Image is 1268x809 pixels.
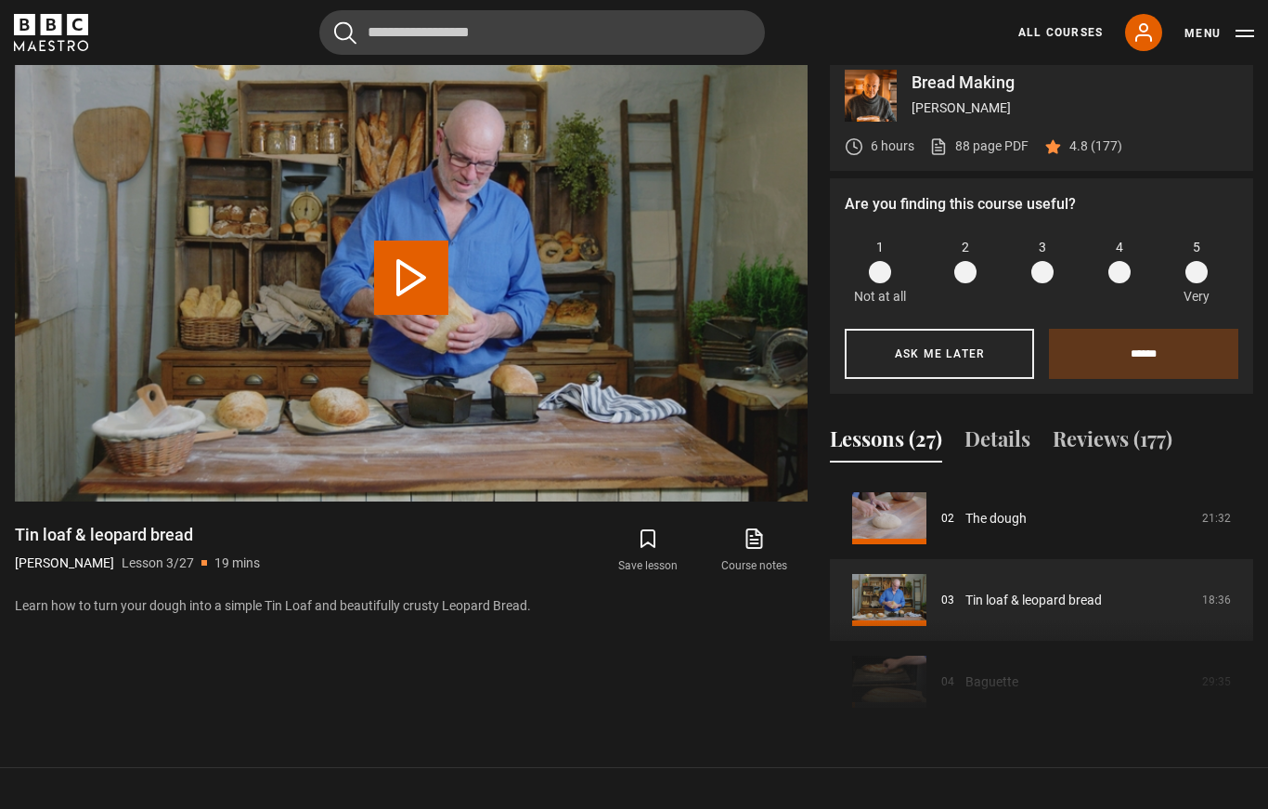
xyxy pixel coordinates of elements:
svg: BBC Maestro [14,14,88,51]
h1: Tin loaf & leopard bread [15,524,260,546]
p: Lesson 3/27 [122,554,194,573]
button: Ask me later [845,329,1034,379]
p: 6 hours [871,137,914,156]
a: Tin loaf & leopard bread [965,591,1102,610]
span: 2 [962,238,969,257]
button: Toggle navigation [1184,24,1254,43]
button: Details [964,424,1030,463]
a: The dough [965,509,1027,528]
p: Learn how to turn your dough into a simple Tin Loaf and beautifully crusty Leopard Bread. [15,596,808,616]
button: Reviews (177) [1053,424,1172,463]
p: 19 mins [214,554,260,573]
a: Course notes [702,524,808,578]
span: 4 [1116,238,1123,257]
span: 1 [876,238,884,257]
p: Bread Making [912,74,1238,91]
span: 3 [1039,238,1046,257]
p: Very [1178,287,1214,307]
a: 88 page PDF [929,137,1029,156]
a: All Courses [1018,24,1103,41]
p: [PERSON_NAME] [912,98,1238,118]
p: Not at all [854,287,906,307]
button: Play Lesson Tin loaf & leopard bread [374,241,448,315]
button: Lessons (27) [830,424,942,463]
video-js: Video Player [15,55,808,501]
button: Submit the search query [334,21,356,45]
span: 5 [1193,238,1200,257]
p: Are you finding this course useful? [845,193,1238,215]
input: Search [319,10,765,55]
p: 4.8 (177) [1069,137,1122,156]
button: Save lesson [595,524,701,578]
p: [PERSON_NAME] [15,554,114,573]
